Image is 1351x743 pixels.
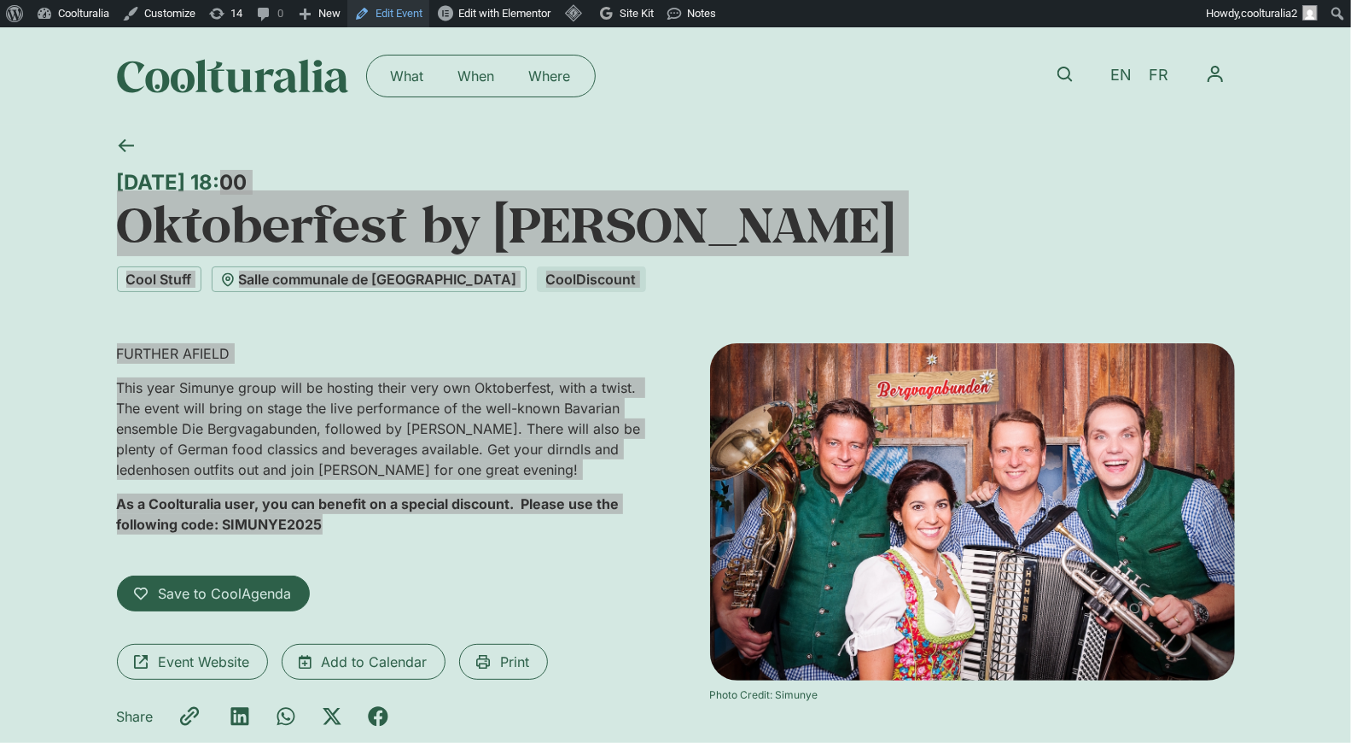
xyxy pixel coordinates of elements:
[1196,55,1235,94] button: Menu Toggle
[117,495,620,533] strong: As a Coolturalia user, you can benefit on a special discount. Please use the following code: SIMU...
[368,706,388,727] div: Share on facebook
[1102,63,1140,88] a: EN
[117,706,154,727] p: Share
[620,7,654,20] span: Site Kit
[322,652,428,672] span: Add to Calendar
[212,266,527,292] a: Salle communale de [GEOGRAPHIC_DATA]
[1110,67,1132,85] span: EN
[512,62,588,90] a: Where
[159,583,292,604] span: Save to CoolAgenda
[1241,7,1297,20] span: coolturalia2
[374,62,441,90] a: What
[117,170,1235,195] div: [DATE] 18:00
[117,644,268,680] a: Event Website
[501,652,530,672] span: Print
[710,687,1235,703] div: Photo Credit: Simunye
[441,62,512,90] a: When
[458,7,550,20] span: Edit with Elementor
[230,706,250,727] div: Share on linkedin
[117,377,642,480] p: This year Simunye group will be hosting their very own Oktoberfest, with a twist. The event will ...
[1196,55,1235,94] nav: Menu
[159,652,250,672] span: Event Website
[117,343,642,364] p: FURTHER AFIELD
[1140,63,1177,88] a: FR
[537,266,646,292] div: CoolDiscount
[322,706,342,727] div: Share on x-twitter
[117,195,1235,253] h1: Oktoberfest by [PERSON_NAME]
[374,62,588,90] nav: Menu
[117,576,310,611] a: Save to CoolAgenda
[282,644,445,680] a: Add to Calendar
[276,706,296,727] div: Share on whatsapp
[117,266,201,292] a: Cool Stuff
[1149,67,1168,85] span: FR
[459,644,548,680] a: Print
